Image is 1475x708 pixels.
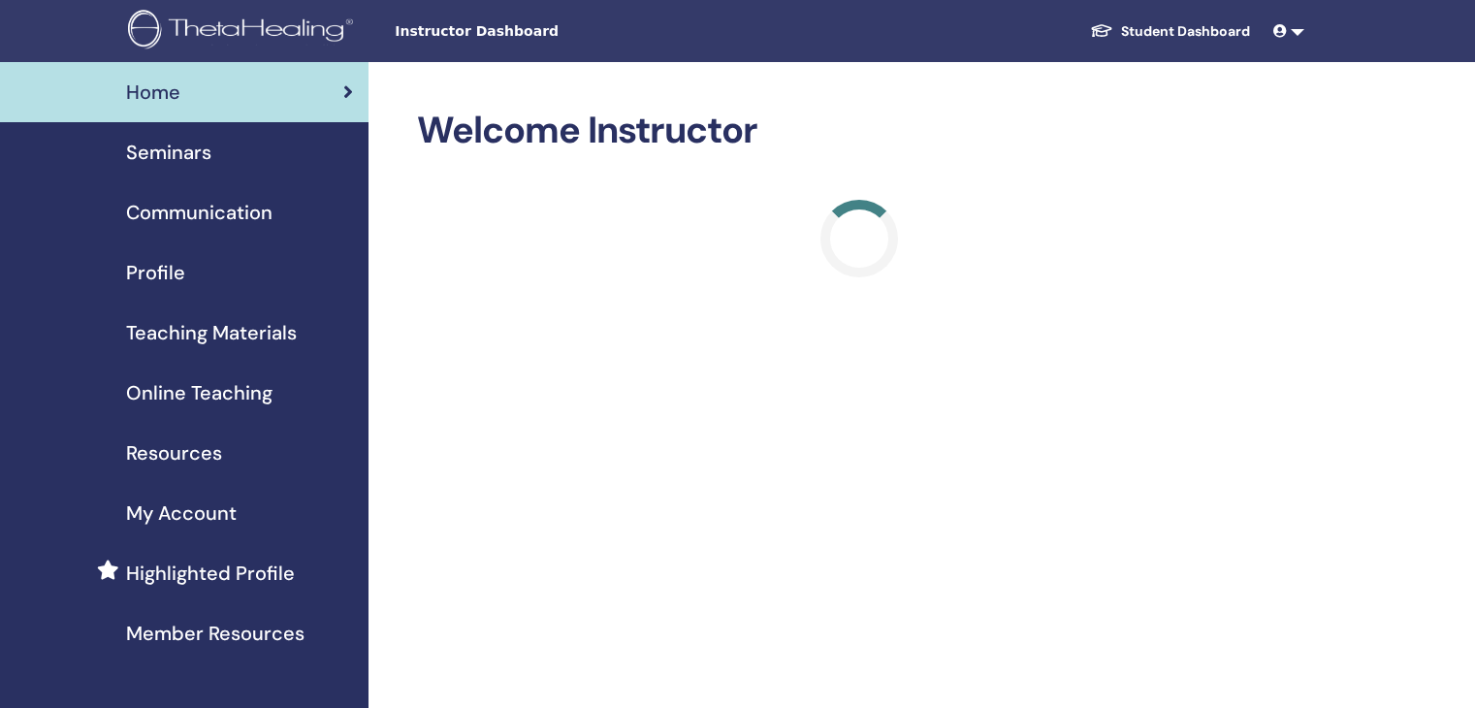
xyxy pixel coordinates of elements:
[395,21,686,42] span: Instructor Dashboard
[1074,14,1266,49] a: Student Dashboard
[126,318,297,347] span: Teaching Materials
[126,438,222,467] span: Resources
[126,559,295,588] span: Highlighted Profile
[126,78,180,107] span: Home
[417,109,1300,153] h2: Welcome Instructor
[126,499,237,528] span: My Account
[126,619,305,648] span: Member Resources
[1090,22,1113,39] img: graduation-cap-white.svg
[126,378,273,407] span: Online Teaching
[126,258,185,287] span: Profile
[126,198,273,227] span: Communication
[126,138,211,167] span: Seminars
[128,10,360,53] img: logo.png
